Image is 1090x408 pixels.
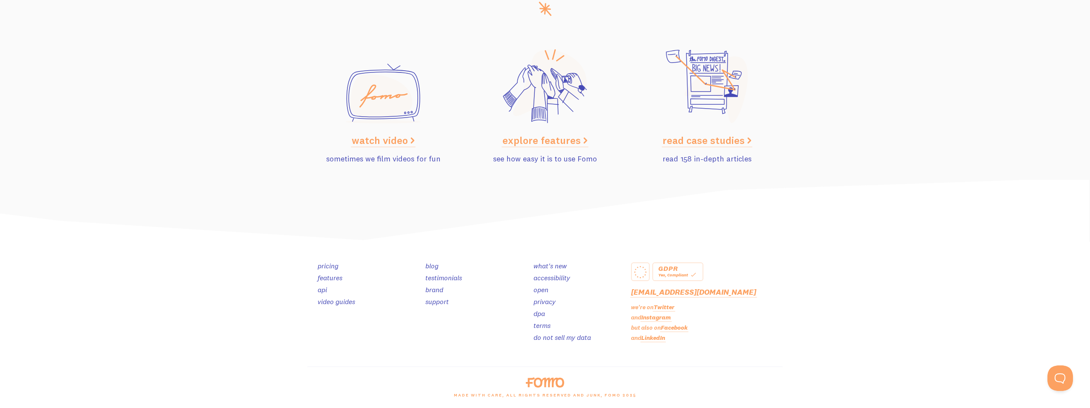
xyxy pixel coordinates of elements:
[318,297,355,306] a: video guides
[652,262,703,281] a: GDPR Yes, Compliant
[631,287,756,297] a: [EMAIL_ADDRESS][DOMAIN_NAME]
[654,303,674,311] a: Twitter
[318,261,338,270] a: pricing
[352,134,415,147] a: watch video
[631,333,783,342] p: and
[641,334,665,342] a: LinkedIn
[658,266,697,271] div: GDPR
[425,285,443,294] a: brand
[658,271,697,279] div: Yes, Compliant
[534,297,556,306] a: privacy
[534,321,551,330] a: terms
[534,309,545,318] a: dpa
[425,261,439,270] a: blog
[425,297,449,306] a: support
[661,324,688,331] a: Facebook
[302,388,788,408] div: made with care, all rights reserved and junk, Fomo 2025
[469,153,621,164] p: see how easy it is to use Fomo
[631,153,783,164] p: read 158 in-depth articles
[307,153,459,164] p: sometimes we film videos for fun
[631,303,783,312] p: we're on
[1047,365,1073,391] iframe: Help Scout Beacon - Open
[663,134,752,147] a: read case studies
[318,273,342,282] a: features
[631,323,783,332] p: but also on
[534,261,567,270] a: what's new
[534,285,548,294] a: open
[534,333,591,342] a: do not sell my data
[631,313,783,322] p: and
[425,273,462,282] a: testimonials
[526,377,564,388] img: fomo-logo-orange-8ab935bcb42dfda78e33409a85f7af36b90c658097e6bb5368b87284a318b3da.svg
[502,134,588,147] a: explore features
[534,273,570,282] a: accessibility
[641,313,671,321] a: Instagram
[318,285,327,294] a: api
